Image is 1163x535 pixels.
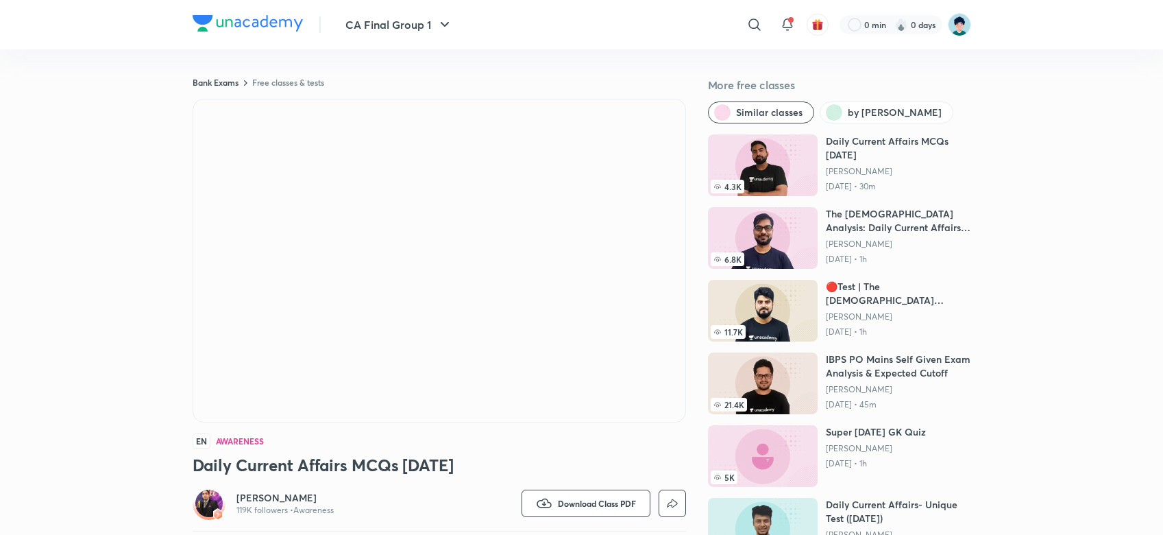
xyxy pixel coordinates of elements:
img: avatar [811,19,824,31]
button: Download Class PDF [522,490,650,517]
p: [DATE] • 30m [826,181,971,192]
p: [DATE] • 45m [826,399,971,410]
span: Similar classes [736,106,803,119]
h6: Super [DATE] GK Quiz [826,425,926,439]
h6: 🔴Test | The [DEMOGRAPHIC_DATA] Editorial | 50 Questions | [DATE]🔴 [826,280,971,307]
span: 5K [711,471,737,484]
iframe: Class [193,99,685,422]
p: [DATE] • 1h [826,254,971,265]
img: Company Logo [193,15,303,32]
span: 21.4K [711,398,747,412]
span: Download Class PDF [558,498,636,509]
span: 11.7K [711,325,746,339]
h6: IBPS PO Mains Self Given Exam Analysis & Expected Cutoff [826,353,971,380]
img: Priyanka Ramchandani [948,13,971,36]
a: [PERSON_NAME] [826,443,926,454]
a: [PERSON_NAME] [826,384,971,395]
a: [PERSON_NAME] [826,239,971,250]
span: by Abhijeet Mishra [848,106,942,119]
h6: Daily Current Affairs MCQs [DATE] [826,134,971,162]
img: badge [213,510,223,519]
img: streak [894,18,908,32]
span: 6.8K [711,252,744,266]
h6: Daily Current Affairs- Unique Test ([DATE]) [826,498,971,525]
p: [DATE] • 1h [826,326,971,337]
button: Similar classes [708,102,814,123]
button: by Abhijeet Mishra [820,102,953,123]
a: Bank Exams [193,77,238,88]
h3: Daily Current Affairs MCQs [DATE] [193,454,686,476]
button: CA Final Group 1 [337,11,461,38]
h6: The [DEMOGRAPHIC_DATA] Analysis: Daily Current Affairs ([DATE]) [826,207,971,235]
a: Company Logo [193,15,303,35]
a: Avatarbadge [193,487,225,520]
p: 119K followers • Awareness [236,505,334,516]
a: [PERSON_NAME] [826,311,971,322]
h5: More free classes [708,77,971,93]
a: [PERSON_NAME] [826,166,971,177]
a: [PERSON_NAME] [236,491,334,505]
span: 4.3K [711,180,744,193]
button: avatar [807,14,829,36]
p: [DATE] • 1h [826,458,926,469]
img: Avatar [195,490,223,517]
span: EN [193,433,210,449]
a: Free classes & tests [252,77,324,88]
h4: Awareness [216,437,264,445]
